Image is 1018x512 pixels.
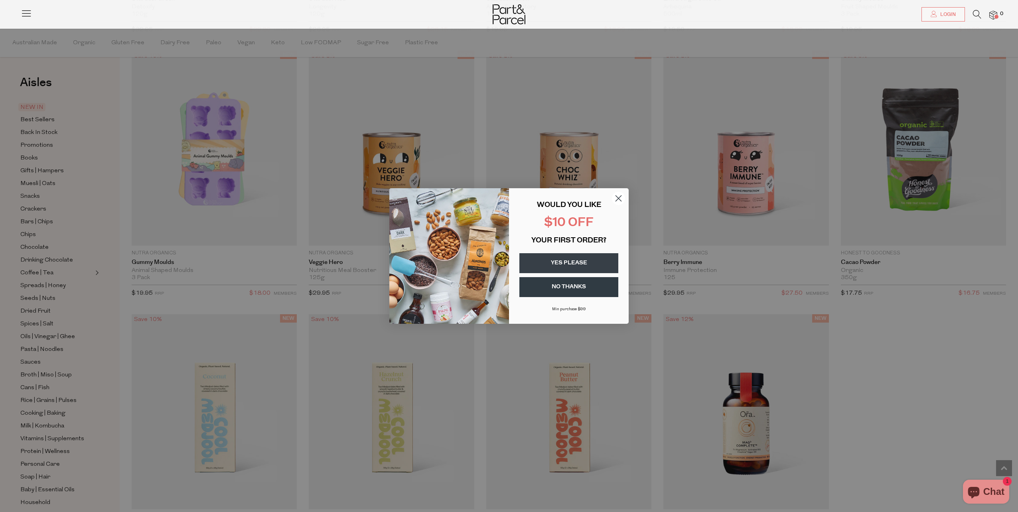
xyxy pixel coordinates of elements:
[989,11,997,19] a: 0
[552,307,586,311] span: Min purchase $99
[961,480,1012,506] inbox-online-store-chat: Shopify online store chat
[938,11,956,18] span: Login
[493,4,525,24] img: Part&Parcel
[998,10,1005,18] span: 0
[389,188,509,324] img: 43fba0fb-7538-40bc-babb-ffb1a4d097bc.jpeg
[537,202,601,209] span: WOULD YOU LIKE
[544,217,594,229] span: $10 OFF
[921,7,965,22] a: Login
[519,253,618,273] button: YES PLEASE
[519,277,618,297] button: NO THANKS
[612,191,625,205] button: Close dialog
[531,237,606,244] span: YOUR FIRST ORDER?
